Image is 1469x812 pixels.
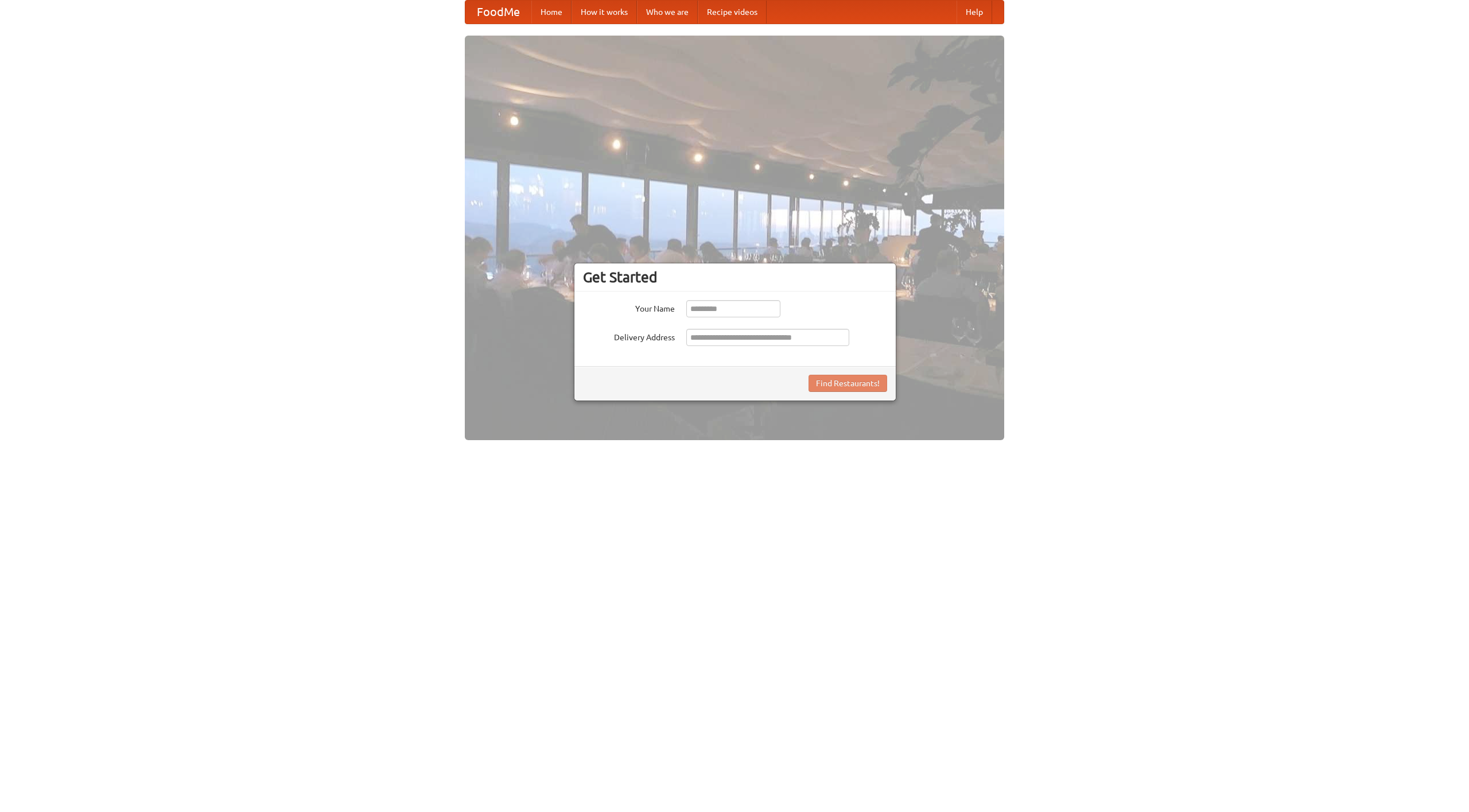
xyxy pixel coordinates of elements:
a: Home [531,1,572,24]
a: How it works [572,1,637,24]
a: Help [957,1,992,24]
a: Recipe videos [698,1,767,24]
label: Your Name [583,300,675,314]
label: Delivery Address [583,329,675,343]
a: Who we are [637,1,698,24]
h3: Get Started [583,269,887,286]
button: Find Restaurants! [809,375,887,392]
a: FoodMe [465,1,531,24]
